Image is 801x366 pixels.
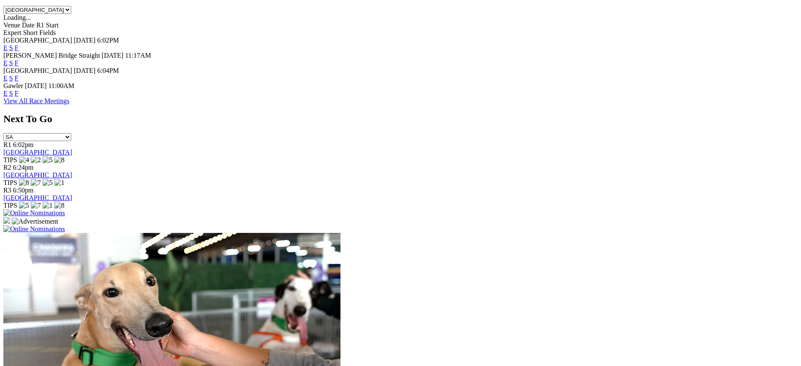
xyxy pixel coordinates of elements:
[31,179,41,187] img: 7
[19,156,29,164] img: 4
[74,37,96,44] span: [DATE]
[25,82,47,89] span: [DATE]
[23,29,38,36] span: Short
[3,164,11,171] span: R2
[43,202,53,209] img: 1
[3,97,70,104] a: View All Race Meetings
[13,141,34,148] span: 6:02pm
[15,75,19,82] a: F
[3,202,17,209] span: TIPS
[39,29,56,36] span: Fields
[3,82,23,89] span: Gawler
[74,67,96,74] span: [DATE]
[3,171,72,179] a: [GEOGRAPHIC_DATA]
[36,21,59,29] span: R1 Start
[3,14,31,21] span: Loading...
[3,179,17,186] span: TIPS
[3,75,8,82] a: E
[3,21,20,29] span: Venue
[3,67,72,74] span: [GEOGRAPHIC_DATA]
[19,202,29,209] img: 5
[3,149,72,156] a: [GEOGRAPHIC_DATA]
[3,29,21,36] span: Expert
[97,67,119,74] span: 6:04PM
[3,217,10,224] img: 15187_Greyhounds_GreysPlayCentral_Resize_SA_WebsiteBanner_300x115_2025.jpg
[3,194,72,201] a: [GEOGRAPHIC_DATA]
[3,90,8,97] a: E
[3,37,72,44] span: [GEOGRAPHIC_DATA]
[12,218,58,225] img: Advertisement
[43,156,53,164] img: 5
[97,37,119,44] span: 6:02PM
[9,44,13,51] a: S
[43,179,53,187] img: 5
[3,59,8,67] a: E
[9,59,13,67] a: S
[102,52,123,59] span: [DATE]
[9,75,13,82] a: S
[19,179,29,187] img: 8
[9,90,13,97] a: S
[15,59,19,67] a: F
[54,179,64,187] img: 1
[3,141,11,148] span: R1
[31,156,41,164] img: 2
[3,52,100,59] span: [PERSON_NAME] Bridge Straight
[48,82,75,89] span: 11:00AM
[15,44,19,51] a: F
[125,52,151,59] span: 11:17AM
[3,113,798,125] h2: Next To Go
[3,44,8,51] a: E
[13,164,34,171] span: 6:24pm
[3,187,11,194] span: R3
[15,90,19,97] a: F
[54,202,64,209] img: 8
[13,187,34,194] span: 6:50pm
[54,156,64,164] img: 8
[3,225,65,233] img: Online Nominations
[3,156,17,163] span: TIPS
[22,21,35,29] span: Date
[31,202,41,209] img: 7
[3,209,65,217] img: Online Nominations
